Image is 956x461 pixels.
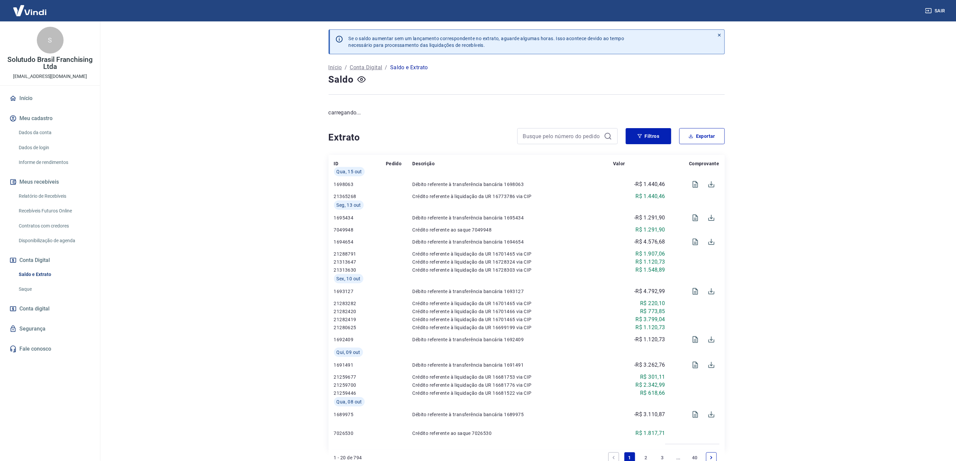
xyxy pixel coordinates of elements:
[413,336,613,343] p: Débito referente à transferência bancária 1692409
[16,282,92,296] a: Saque
[16,268,92,281] a: Saldo e Extrato
[334,374,386,380] p: 21259677
[334,316,386,323] p: 21282419
[334,214,386,221] p: 1695434
[334,267,386,273] p: 21313630
[16,219,92,233] a: Contratos com credores
[636,324,665,332] p: R$ 1.120,73
[703,176,719,192] span: Download
[329,73,354,86] h4: Saldo
[687,210,703,226] span: Visualizar
[636,381,665,389] p: R$ 2.342,99
[413,160,435,167] p: Descrição
[334,288,386,295] p: 1693127
[334,390,386,396] p: 21259446
[634,336,665,344] p: -R$ 1.120,73
[703,210,719,226] span: Download
[640,299,665,307] p: R$ 220,10
[334,226,386,233] p: 7049948
[8,253,92,268] button: Conta Digital
[413,226,613,233] p: Crédito referente ao saque 7049948
[636,429,665,437] p: R$ 1.817,71
[329,64,342,72] p: Início
[334,454,362,461] p: 1 - 20 de 794
[386,160,402,167] p: Pedido
[636,315,665,324] p: R$ 3.799,04
[350,64,382,72] a: Conta Digital
[334,300,386,307] p: 21283282
[413,316,613,323] p: Crédito referente à liquidação da UR 16701465 via CIP
[413,390,613,396] p: Crédito referente à liquidação da UR 16681522 via CIP
[334,160,339,167] p: ID
[636,192,665,200] p: R$ 1.440,46
[337,398,362,405] span: Qua, 08 out
[703,283,719,299] span: Download
[413,362,613,368] p: Débito referente à transferência bancária 1691491
[334,259,386,265] p: 21313647
[334,411,386,418] p: 1689975
[689,160,719,167] p: Comprovante
[337,275,361,282] span: Sex, 10 out
[703,357,719,373] span: Download
[636,250,665,258] p: R$ 1.907,06
[19,304,50,313] span: Conta digital
[687,283,703,299] span: Visualizar
[413,324,613,331] p: Crédito referente à liquidação da UR 16699199 via CIP
[703,406,719,423] span: Download
[413,181,613,188] p: Débito referente à transferência bancária 1698063
[8,0,52,21] img: Vindi
[8,175,92,189] button: Meus recebíveis
[636,258,665,266] p: R$ 1.120,73
[413,251,613,257] p: Crédito referente à liquidação da UR 16701465 via CIP
[337,168,362,175] span: Qua, 15 out
[334,251,386,257] p: 21288791
[634,214,665,222] p: -R$ 1.291,90
[634,410,665,419] p: -R$ 3.110,87
[329,131,509,144] h4: Extrato
[613,160,625,167] p: Valor
[334,308,386,315] p: 21282420
[687,332,703,348] span: Visualizar
[924,5,948,17] button: Sair
[413,374,613,380] p: Crédito referente à liquidação da UR 16681753 via CIP
[413,239,613,245] p: Débito referente à transferência bancária 1694654
[16,189,92,203] a: Relatório de Recebíveis
[687,406,703,423] span: Visualizar
[16,204,92,218] a: Recebíveis Futuros Online
[16,141,92,155] a: Dados de login
[640,389,665,397] p: R$ 618,66
[329,109,725,117] p: carregando...
[337,349,360,356] span: Qui, 09 out
[687,176,703,192] span: Visualizar
[8,342,92,356] a: Fale conosco
[687,357,703,373] span: Visualizar
[16,234,92,248] a: Disponibilização de agenda
[634,287,665,295] p: -R$ 4.792,99
[337,202,361,208] span: Seg, 13 out
[8,321,92,336] a: Segurança
[634,180,665,188] p: -R$ 1.440,46
[636,266,665,274] p: R$ 1.548,89
[334,181,386,188] p: 1698063
[334,382,386,388] p: 21259700
[634,238,665,246] p: -R$ 4.576,68
[640,373,665,381] p: R$ 301,11
[679,128,725,144] button: Exportar
[16,156,92,169] a: Informe de rendimentos
[413,193,613,200] p: Crédito referente à liquidação da UR 16773786 via CIP
[334,193,386,200] p: 21365268
[390,64,428,72] p: Saldo e Extrato
[8,111,92,126] button: Meu cadastro
[634,361,665,369] p: -R$ 3.262,76
[413,300,613,307] p: Crédito referente à liquidação da UR 16701465 via CIP
[413,288,613,295] p: Débito referente à transferência bancária 1693127
[334,430,386,437] p: 7026530
[636,226,665,234] p: R$ 1.291,90
[5,56,95,70] p: Solutudo Brasil Franchising Ltda
[334,324,386,331] p: 21280625
[16,126,92,140] a: Dados da conta
[413,308,613,315] p: Crédito referente à liquidação da UR 16701466 via CIP
[13,73,87,80] p: [EMAIL_ADDRESS][DOMAIN_NAME]
[349,35,624,49] p: Se o saldo aumentar sem um lançamento correspondente no extrato, aguarde algumas horas. Isso acon...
